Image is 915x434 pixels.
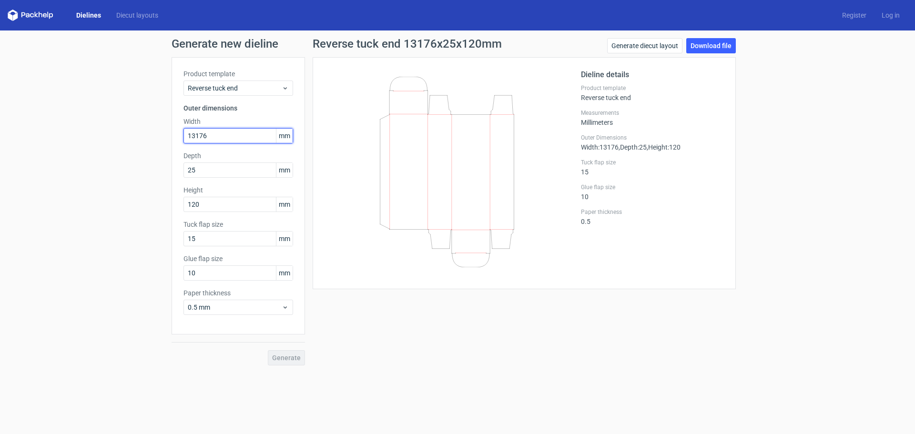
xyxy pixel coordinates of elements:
[581,109,724,117] label: Measurements
[581,134,724,141] label: Outer Dimensions
[183,254,293,263] label: Glue flap size
[607,38,682,53] a: Generate diecut layout
[581,159,724,166] label: Tuck flap size
[581,208,724,216] label: Paper thickness
[276,163,293,177] span: mm
[183,220,293,229] label: Tuck flap size
[647,143,681,151] span: , Height : 120
[69,10,109,20] a: Dielines
[183,117,293,126] label: Width
[581,84,724,101] div: Reverse tuck end
[834,10,874,20] a: Register
[183,151,293,161] label: Depth
[581,109,724,126] div: Millimeters
[276,232,293,246] span: mm
[313,38,502,50] h1: Reverse tuck end 13176x25x120mm
[276,129,293,143] span: mm
[188,83,282,93] span: Reverse tuck end
[183,103,293,113] h3: Outer dimensions
[581,143,619,151] span: Width : 13176
[581,183,724,201] div: 10
[188,303,282,312] span: 0.5 mm
[686,38,736,53] a: Download file
[276,197,293,212] span: mm
[581,208,724,225] div: 0.5
[183,69,293,79] label: Product template
[619,143,647,151] span: , Depth : 25
[581,69,724,81] h2: Dieline details
[581,183,724,191] label: Glue flap size
[183,185,293,195] label: Height
[874,10,907,20] a: Log in
[172,38,743,50] h1: Generate new dieline
[183,288,293,298] label: Paper thickness
[276,266,293,280] span: mm
[581,84,724,92] label: Product template
[109,10,166,20] a: Diecut layouts
[581,159,724,176] div: 15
